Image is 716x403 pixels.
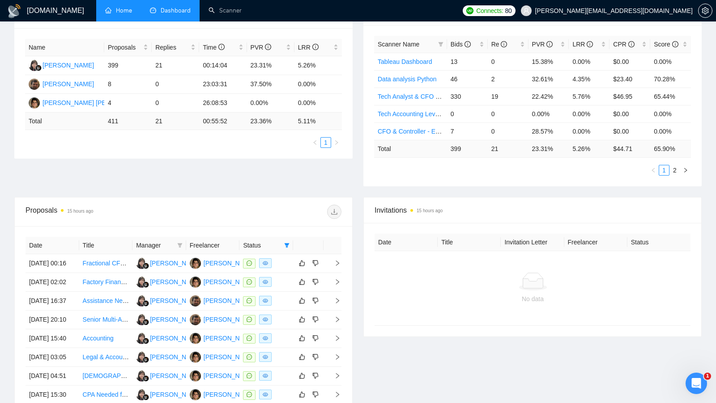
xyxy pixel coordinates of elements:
[247,354,252,360] span: message
[7,4,21,18] img: logo
[282,239,291,252] span: filter
[564,234,627,251] th: Freelancer
[672,41,678,47] span: info-circle
[263,373,268,378] span: eye
[327,373,341,379] span: right
[488,122,528,140] td: 0
[378,58,432,65] a: Tableau Dashboard
[263,279,268,285] span: eye
[312,297,319,304] span: dislike
[327,391,341,398] span: right
[79,273,133,292] td: Factory Finance Optimization Expert
[190,352,201,363] img: SE
[136,240,174,250] span: Manager
[375,205,690,216] span: Invitations
[251,44,272,51] span: PVR
[375,234,438,251] th: Date
[247,298,252,303] span: message
[532,41,553,48] span: PVR
[136,370,147,382] img: VN
[190,297,255,304] a: FS[PERSON_NAME]
[609,88,650,105] td: $46.95
[378,110,462,118] a: Tech Accounting Level Search
[698,4,712,18] button: setting
[43,60,94,70] div: [PERSON_NAME]
[218,44,225,50] span: info-circle
[294,113,342,130] td: 5.11 %
[447,122,488,140] td: 7
[327,335,341,341] span: right
[152,39,199,56] th: Replies
[310,295,321,306] button: dislike
[29,80,94,87] a: FS[PERSON_NAME]
[505,6,512,16] span: 80
[263,336,268,341] span: eye
[648,165,659,176] li: Previous Page
[501,41,507,47] span: info-circle
[523,8,529,14] span: user
[310,389,321,400] button: dislike
[609,122,650,140] td: $0.00
[29,60,40,71] img: VN
[247,392,252,397] span: message
[310,258,321,269] button: dislike
[204,371,308,381] div: [PERSON_NAME] [PERSON_NAME]
[143,281,149,288] img: gigradar-bm.png
[327,279,341,285] span: right
[488,140,528,157] td: 21
[150,258,201,268] div: [PERSON_NAME]
[35,65,42,71] img: gigradar-bm.png
[247,94,294,113] td: 0.00%
[150,277,201,287] div: [PERSON_NAME]
[447,70,488,88] td: 46
[627,234,690,251] th: Status
[297,314,307,325] button: like
[136,315,201,323] a: VN[PERSON_NAME]
[150,315,201,324] div: [PERSON_NAME]
[26,292,79,311] td: [DATE] 16:37
[438,42,443,47] span: filter
[190,333,201,344] img: SE
[659,165,669,175] a: 1
[108,42,141,52] span: Proposals
[190,259,308,266] a: SE[PERSON_NAME] [PERSON_NAME]
[83,260,230,267] a: Fractional CFO with D365 Finance Expertise Needed
[143,394,149,400] img: gigradar-bm.png
[297,333,307,344] button: like
[152,75,199,94] td: 0
[298,44,319,51] span: LRR
[310,277,321,287] button: dislike
[247,113,294,130] td: 23.36 %
[136,372,201,379] a: VN[PERSON_NAME]
[299,316,305,323] span: like
[25,39,104,56] th: Name
[312,44,319,50] span: info-circle
[190,278,308,285] a: SE[PERSON_NAME] [PERSON_NAME]
[378,93,472,100] a: Tech Analyst & CFO Level Search
[327,354,341,360] span: right
[312,372,319,379] span: dislike
[29,61,94,68] a: VN[PERSON_NAME]
[199,75,247,94] td: 23:03:31
[247,279,252,285] span: message
[186,237,240,254] th: Freelancer
[683,168,688,173] span: right
[312,316,319,323] span: dislike
[83,316,352,323] a: Senior Multi-Agent LangGraph/Langroid Engineer - LLM, RAG, LaTeX, Vector DBs, Healthcare AI
[136,390,201,398] a: VN[PERSON_NAME]
[569,70,609,88] td: 4.35%
[150,7,156,13] span: dashboard
[83,297,251,304] a: Assistance Needed for ML Python Code Deployment to AWS
[294,94,342,113] td: 0.00%
[312,391,319,398] span: dislike
[204,315,255,324] div: [PERSON_NAME]
[152,56,199,75] td: 21
[199,113,247,130] td: 00:55:52
[648,165,659,176] button: left
[136,352,147,363] img: VN
[190,258,201,269] img: SE
[105,7,132,14] a: homeHome
[447,140,488,157] td: 399
[161,7,191,14] span: Dashboard
[312,353,319,361] span: dislike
